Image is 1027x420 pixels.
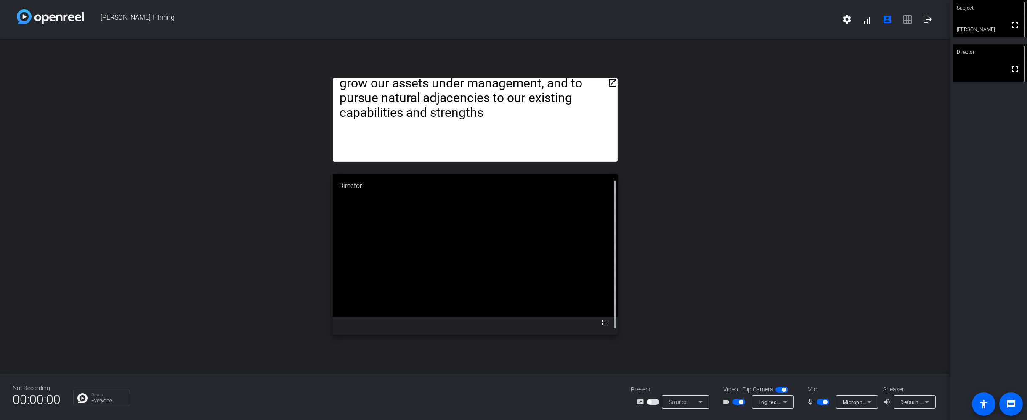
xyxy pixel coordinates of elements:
[669,399,688,405] span: Source
[637,397,647,407] mat-icon: screen_share_outline
[723,385,738,394] span: Video
[759,399,824,405] span: Logitech BRIO (046d:085e)
[953,44,1027,60] div: Director
[13,389,61,410] span: 00:00:00
[883,397,893,407] mat-icon: volume_up
[857,9,877,29] button: signal_cellular_alt
[1010,64,1020,74] mat-icon: fullscreen
[91,393,125,397] p: Group
[799,385,883,394] div: Mic
[923,14,933,24] mat-icon: logout
[722,397,732,407] mat-icon: videocam_outline
[979,399,989,409] mat-icon: accessibility
[333,174,618,197] div: Director
[882,14,892,24] mat-icon: account_box
[84,9,837,29] span: [PERSON_NAME] Filming
[631,385,715,394] div: Present
[91,398,125,403] p: Everyone
[1010,20,1020,30] mat-icon: fullscreen
[1006,399,1016,409] mat-icon: message
[608,78,618,88] mat-icon: open_in_new
[883,385,934,394] div: Speaker
[77,393,88,403] img: Chat Icon
[600,317,610,328] mat-icon: fullscreen
[842,14,852,24] mat-icon: settings
[843,399,942,405] span: Microphone (Logitech BRIO) (046d:085e)
[17,9,84,24] img: white-gradient.svg
[807,397,817,407] mat-icon: mic_none
[742,385,773,394] span: Flip Camera
[13,384,61,393] div: Not Recording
